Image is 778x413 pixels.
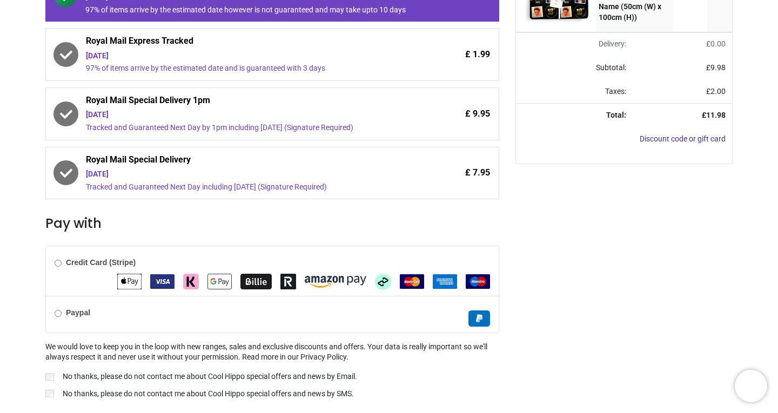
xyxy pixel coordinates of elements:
p: No thanks, please do not contact me about Cool Hippo special offers and news by SMS. [63,389,354,400]
span: £ [706,63,726,72]
p: No thanks, please do not contact me about Cool Hippo special offers and news by Email. [63,371,357,382]
div: We would love to keep you in the loop with new ranges, sales and exclusive discounts and offers. ... [45,342,499,401]
span: VISA [150,277,175,286]
span: £ 1.99 [465,49,490,60]
span: Billie [240,277,272,286]
span: £ [706,39,726,48]
img: Klarna [183,274,199,289]
img: Maestro [466,274,490,289]
input: Paypal [55,310,62,317]
td: Delivery will be updated after choosing a new delivery method [516,32,633,56]
span: Maestro [466,277,490,286]
span: MasterCard [400,277,424,286]
iframe: Brevo live chat [735,370,767,402]
span: Klarna [183,277,199,286]
input: No thanks, please do not contact me about Cool Hippo special offers and news by Email. [45,373,54,381]
img: Afterpay Clearpay [375,274,391,290]
span: 9.98 [710,63,726,72]
span: Revolut Pay [280,277,296,286]
span: Royal Mail Express Tracked [86,35,409,50]
span: 2.00 [710,87,726,96]
img: American Express [433,274,457,289]
div: [DATE] [86,51,409,62]
span: Afterpay Clearpay [375,277,391,286]
a: Discount code or gift card [640,134,726,143]
div: 97% of items arrive by the estimated date however is not guaranteed and may take upto 10 days [85,5,410,16]
span: £ 9.95 [465,108,490,120]
div: 97% of items arrive by the estimated date and is guaranteed with 3 days [86,63,409,74]
img: Billie [240,274,272,289]
h3: Pay with [45,214,499,233]
b: Credit Card (Stripe) [66,258,136,267]
input: Credit Card (Stripe) [55,260,62,267]
span: 0.00 [710,39,726,48]
b: Paypal [66,308,90,317]
strong: £ [702,111,726,119]
span: Royal Mail Special Delivery 1pm [86,94,409,110]
div: Tracked and Guaranteed Next Day including [DATE] (Signature Required) [86,182,409,193]
span: £ 7.95 [465,167,490,179]
span: Royal Mail Special Delivery [86,154,409,169]
span: American Express [433,277,457,286]
td: Subtotal: [516,56,633,80]
span: Google Pay [207,277,232,286]
img: Paypal [468,310,490,327]
div: [DATE] [86,169,409,180]
img: MasterCard [400,274,424,289]
img: VISA [150,274,175,289]
td: Taxes: [516,80,633,104]
strong: Total: [606,111,626,119]
img: Apple Pay [117,274,142,289]
span: Apple Pay [117,277,142,286]
div: Tracked and Guaranteed Next Day by 1pm including [DATE] (Signature Required) [86,123,409,133]
span: 11.98 [706,111,726,119]
img: Revolut Pay [280,274,296,289]
img: Amazon Pay [305,276,366,288]
span: £ [706,87,726,96]
span: Amazon Pay [305,277,366,286]
input: No thanks, please do not contact me about Cool Hippo special offers and news by SMS. [45,390,54,397]
div: [DATE] [86,110,409,120]
span: Paypal [468,314,490,322]
img: Google Pay [207,274,232,289]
